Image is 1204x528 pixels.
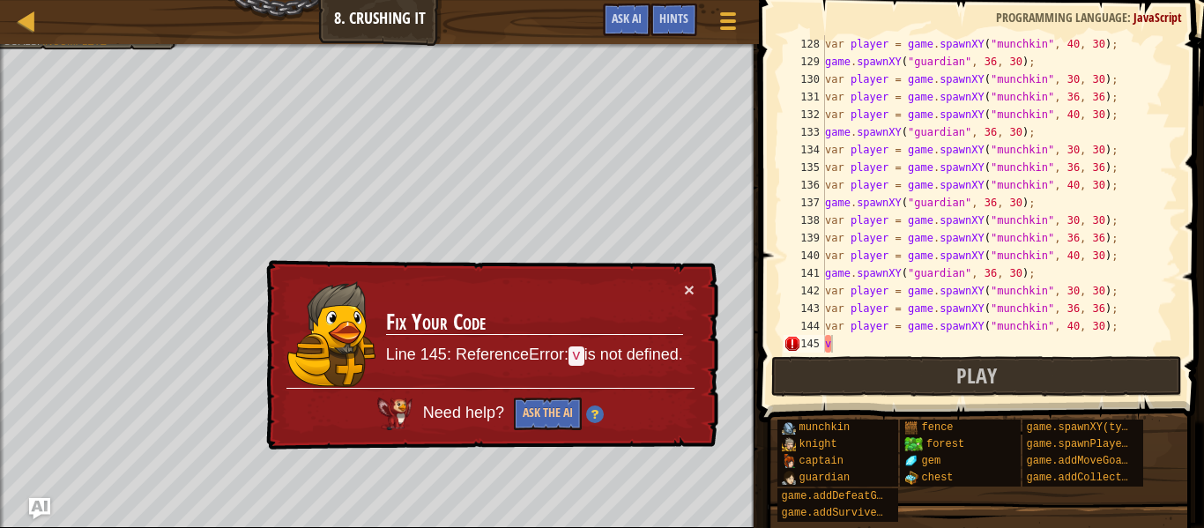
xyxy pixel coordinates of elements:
[782,420,796,435] img: portrait.png
[799,472,851,484] span: guardian
[799,421,851,434] span: munchkin
[784,282,825,300] div: 142
[784,353,825,370] div: 146
[784,194,825,212] div: 137
[782,437,796,451] img: portrait.png
[784,159,825,176] div: 135
[386,310,683,336] h3: Fix Your Code
[784,300,825,317] div: 143
[377,398,412,429] img: AI
[784,264,825,282] div: 141
[1133,9,1182,26] span: JavaScript
[784,71,825,88] div: 130
[996,9,1127,26] span: Programming language
[782,454,796,468] img: portrait.png
[922,455,941,467] span: gem
[386,344,683,368] p: Line 145: ReferenceError: is not defined.
[287,280,375,386] img: duck_tharin2.png
[922,421,954,434] span: fence
[1127,9,1133,26] span: :
[904,454,918,468] img: portrait.png
[784,123,825,141] div: 133
[904,471,918,485] img: portrait.png
[784,35,825,53] div: 128
[514,398,582,430] button: Ask the AI
[904,420,918,435] img: portrait.png
[784,141,825,159] div: 134
[784,317,825,335] div: 144
[799,438,837,450] span: knight
[784,53,825,71] div: 129
[1027,455,1179,467] span: game.addMoveGoalXY(x, y)
[784,247,825,264] div: 140
[771,356,1182,397] button: Play
[423,404,509,421] span: Need help?
[956,361,997,390] span: Play
[782,471,796,485] img: portrait.png
[784,176,825,194] div: 136
[799,455,844,467] span: captain
[782,507,960,519] span: game.addSurviveGoal(seconds)
[782,490,947,502] span: game.addDefeatGoal(amount)
[784,106,825,123] div: 132
[784,88,825,106] div: 131
[926,438,964,450] span: forest
[784,212,825,229] div: 138
[569,346,584,366] code: v
[1027,472,1198,484] span: game.addCollectGoal(amount)
[922,472,954,484] span: chest
[29,498,50,519] button: Ask AI
[784,335,825,353] div: 145
[904,437,923,451] img: trees_1.png
[784,229,825,247] div: 139
[612,10,642,26] span: Ask AI
[706,4,750,45] button: Show game menu
[659,10,688,26] span: Hints
[1027,421,1179,434] span: game.spawnXY(type, x, y)
[684,281,695,300] button: ×
[603,4,650,36] button: Ask AI
[586,405,604,423] img: Hint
